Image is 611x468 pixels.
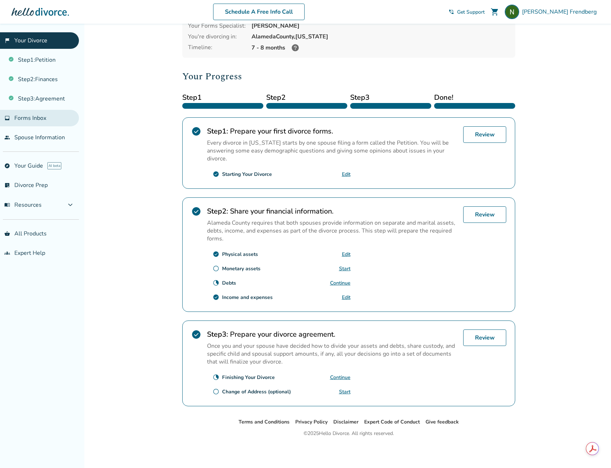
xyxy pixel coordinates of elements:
[213,251,219,257] span: check_circle
[213,4,305,20] a: Schedule A Free Info Call
[222,251,258,258] div: Physical assets
[4,182,10,188] span: list_alt_check
[252,33,509,41] div: Alameda County, [US_STATE]
[330,280,351,286] a: Continue
[4,250,10,256] span: groups
[333,418,358,426] li: Disclaimer
[4,135,10,140] span: people
[342,171,351,178] a: Edit
[207,139,457,163] p: Every divorce in [US_STATE] starts by one spouse filing a form called the Petition. You will be a...
[47,162,61,169] span: AI beta
[188,43,246,52] div: Timeline:
[188,22,246,30] div: Your Forms Specialist:
[4,38,10,43] span: flag_2
[505,5,519,19] img: Neil Frendberg
[222,171,272,178] div: Starting Your Divorce
[207,126,228,136] strong: Step 1 :
[213,294,219,300] span: check_circle
[4,231,10,237] span: shopping_basket
[295,418,328,425] a: Privacy Policy
[448,9,485,15] a: phone_in_talkGet Support
[339,265,351,272] a: Start
[207,206,228,216] strong: Step 2 :
[4,201,42,209] span: Resources
[213,265,219,272] span: radio_button_unchecked
[191,329,201,340] span: check_circle
[364,418,420,425] a: Expert Code of Conduct
[448,9,454,15] span: phone_in_talk
[213,280,219,286] span: clock_loader_40
[207,329,457,339] h2: Prepare your divorce agreement.
[252,43,509,52] div: 7 - 8 months
[522,8,600,16] span: [PERSON_NAME] Frendberg
[66,201,75,209] span: expand_more
[330,374,351,381] a: Continue
[191,206,201,216] span: check_circle
[4,202,10,208] span: menu_book
[463,126,506,143] a: Review
[207,206,457,216] h2: Share your financial information.
[207,329,228,339] strong: Step 3 :
[213,171,219,177] span: check_circle
[207,126,457,136] h2: Prepare your first divorce forms.
[239,418,290,425] a: Terms and Conditions
[222,374,275,381] div: Finishing Your Divorce
[350,92,431,103] span: Step 3
[434,92,515,103] span: Done!
[252,22,509,30] div: [PERSON_NAME]
[188,33,246,41] div: You're divorcing in:
[222,280,236,286] div: Debts
[213,388,219,395] span: radio_button_unchecked
[450,179,611,468] iframe: Chat Widget
[14,114,46,122] span: Forms Inbox
[182,69,515,84] h2: Your Progress
[222,294,273,301] div: Income and expenses
[342,251,351,258] a: Edit
[304,429,394,438] div: © 2025 Hello Divorce. All rights reserved.
[182,92,263,103] span: Step 1
[490,8,499,16] span: shopping_cart
[266,92,347,103] span: Step 2
[222,388,291,395] div: Change of Address (optional)
[4,115,10,121] span: inbox
[207,342,457,366] p: Once you and your spouse have decided how to divide your assets and debts, share custody, and spe...
[191,126,201,136] span: check_circle
[222,265,260,272] div: Monetary assets
[457,9,485,15] span: Get Support
[339,388,351,395] a: Start
[207,219,457,243] p: Alameda County requires that both spouses provide information on separate and marital assets, deb...
[426,418,459,426] li: Give feedback
[4,163,10,169] span: explore
[342,294,351,301] a: Edit
[213,374,219,380] span: clock_loader_40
